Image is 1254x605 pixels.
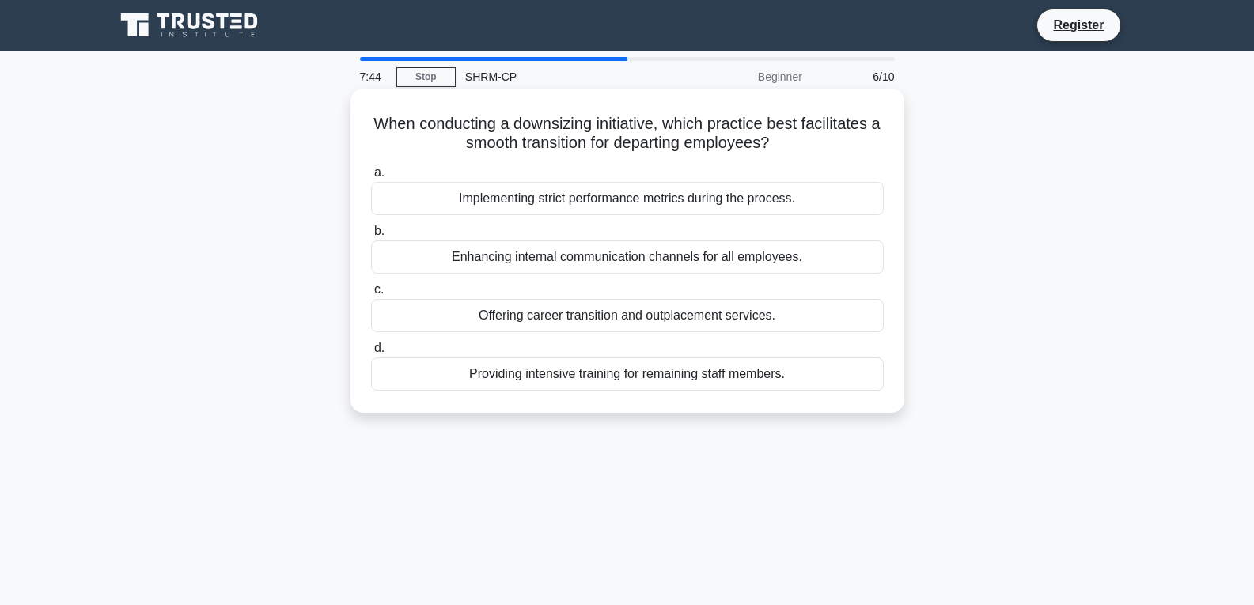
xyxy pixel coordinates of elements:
[374,341,385,354] span: d.
[456,61,673,93] div: SHRM-CP
[374,165,385,179] span: a.
[1044,15,1113,35] a: Register
[374,224,385,237] span: b.
[371,240,884,274] div: Enhancing internal communication channels for all employees.
[396,67,456,87] a: Stop
[369,114,885,153] h5: When conducting a downsizing initiative, which practice best facilitates a smooth transition for ...
[374,282,384,296] span: c.
[350,61,396,93] div: 7:44
[673,61,812,93] div: Beginner
[371,357,884,391] div: Providing intensive training for remaining staff members.
[812,61,904,93] div: 6/10
[371,299,884,332] div: Offering career transition and outplacement services.
[371,182,884,215] div: Implementing strict performance metrics during the process.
